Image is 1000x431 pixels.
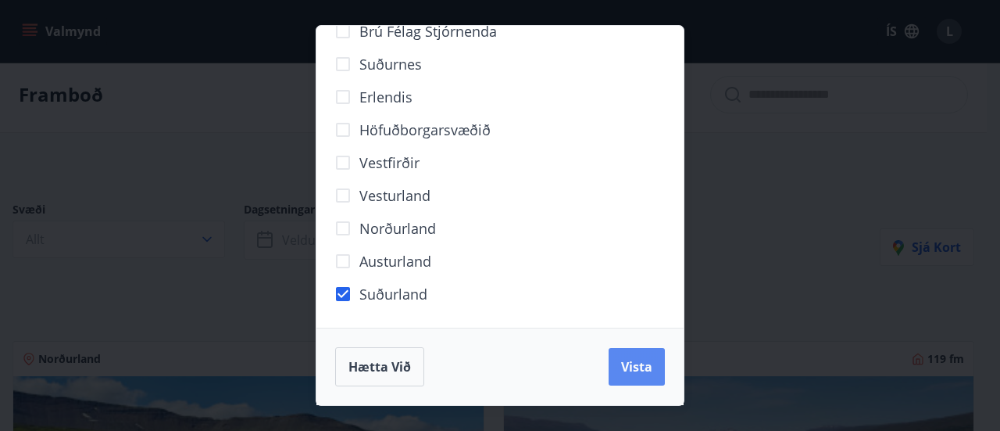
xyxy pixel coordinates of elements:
span: Suðurland [359,284,427,304]
span: Hætta við [348,358,411,375]
span: Vestfirðir [359,153,420,173]
span: Brú félag stjórnenda [359,21,497,41]
span: Austurland [359,251,431,271]
span: Vesturland [359,185,430,206]
span: Vista [621,358,652,375]
span: Höfuðborgarsvæðið [359,120,491,140]
span: Norðurland [359,218,436,239]
button: Hætta við [335,347,424,386]
span: Erlendis [359,87,412,107]
span: Suðurnes [359,54,422,74]
button: Vista [609,348,665,386]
